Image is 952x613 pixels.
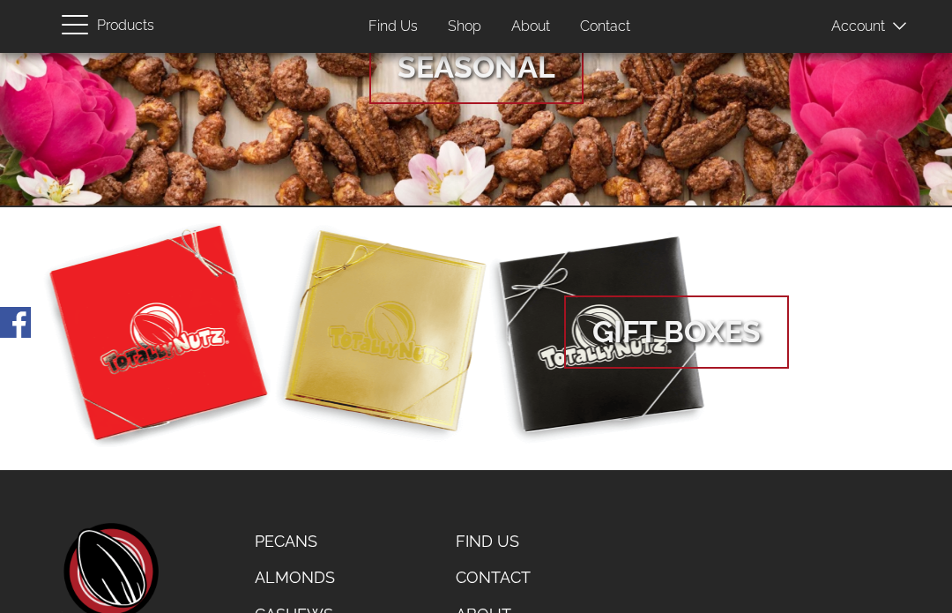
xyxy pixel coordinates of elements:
[435,10,495,44] a: Shop
[355,10,431,44] a: Find Us
[443,523,616,560] a: Find Us
[443,559,616,596] a: Contact
[369,31,584,105] span: Seasonal
[242,559,360,596] a: Almonds
[498,10,563,44] a: About
[567,10,643,44] a: Contact
[242,523,360,560] a: Pecans
[97,13,154,39] span: Products
[564,295,789,370] span: Gift Boxes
